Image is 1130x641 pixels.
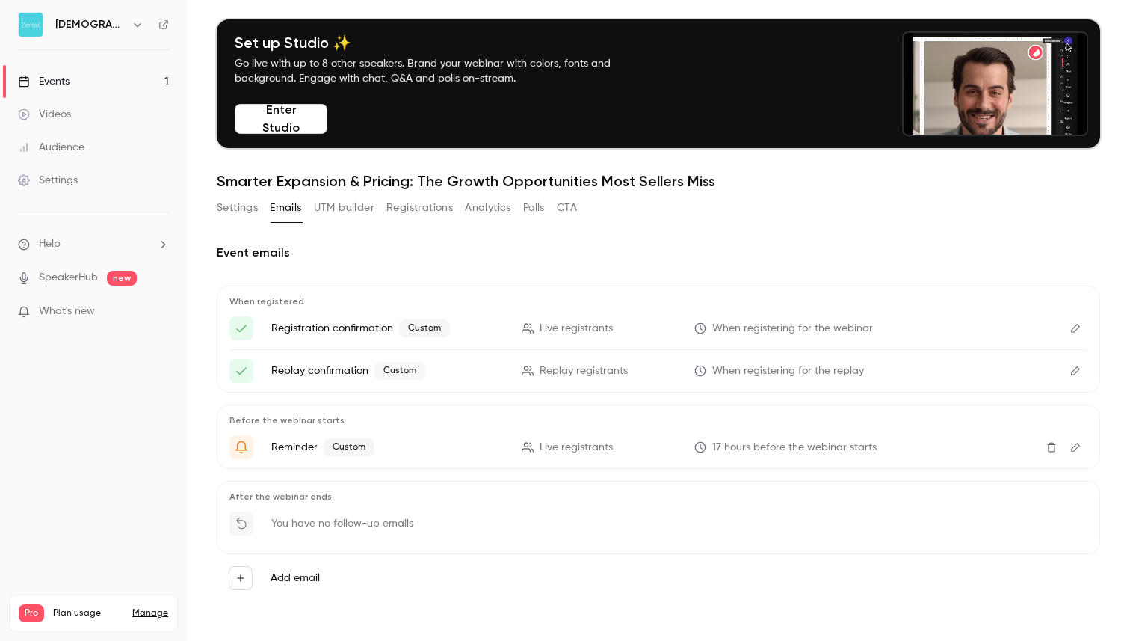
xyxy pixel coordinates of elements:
[712,440,877,456] span: 17 hours before the webinar starts
[271,319,504,337] p: Registration confirmation
[18,236,169,252] li: help-dropdown-opener
[271,516,413,531] p: You have no follow-up emails
[540,321,613,337] span: Live registrants
[55,17,126,32] h6: [DEMOGRAPHIC_DATA]
[399,319,450,337] span: Custom
[465,196,511,220] button: Analytics
[235,104,327,134] button: Enter Studio
[229,316,1087,340] li: Thanks for registering for {{ event_name }}!
[229,359,1087,383] li: Thanks for signing up to watch{{ event_name }}!
[217,196,258,220] button: Settings
[229,491,1087,503] p: After the webinar ends
[712,364,864,379] span: When registering for the replay
[18,107,71,122] div: Videos
[53,607,123,619] span: Plan usage
[39,304,95,319] span: What's new
[229,435,1087,459] li: Update: Tomorrow's webinar postponed
[1063,359,1087,383] button: Edit
[107,271,137,286] span: new
[229,295,1087,307] p: When registered
[151,305,169,319] iframe: Noticeable Trigger
[217,172,1100,190] h1: Smarter Expansion & Pricing: The Growth Opportunities Most Sellers Miss
[523,196,545,220] button: Polls
[18,173,78,188] div: Settings
[271,571,320,586] label: Add email
[235,56,646,86] p: Go live with up to 8 other speakers. Brand your webinar with colors, fonts and background. Engage...
[324,438,374,456] span: Custom
[235,34,646,52] h4: Set up Studio ✨
[1040,435,1063,459] button: Delete
[271,362,504,380] p: Replay confirmation
[314,196,374,220] button: UTM builder
[39,236,61,252] span: Help
[18,140,84,155] div: Audience
[540,440,613,456] span: Live registrants
[1063,435,1087,459] button: Edit
[374,362,425,380] span: Custom
[19,604,44,622] span: Pro
[132,607,168,619] a: Manage
[217,244,1100,262] h2: Event emails
[386,196,453,220] button: Registrations
[270,196,301,220] button: Emails
[39,270,98,286] a: SpeakerHub
[271,438,504,456] p: Reminder
[712,321,873,337] span: When registering for the webinar
[557,196,577,220] button: CTA
[229,414,1087,426] p: Before the webinar starts
[1063,316,1087,340] button: Edit
[19,13,43,37] img: Zentail
[540,364,628,379] span: Replay registrants
[18,74,70,89] div: Events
